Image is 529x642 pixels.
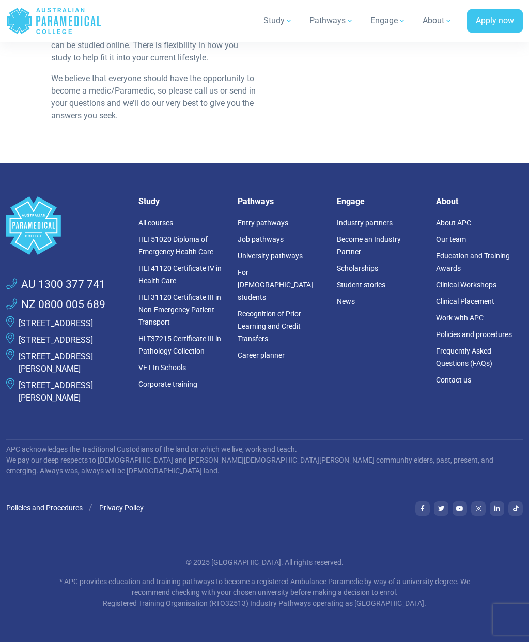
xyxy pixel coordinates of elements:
[238,219,288,227] a: Entry pathways
[436,219,471,227] a: About APC
[303,6,360,35] a: Pathways
[416,6,459,35] a: About
[436,235,466,243] a: Our team
[238,252,303,260] a: University pathways
[6,196,126,255] a: Space
[436,196,523,206] h5: About
[45,557,484,568] p: © 2025 [GEOGRAPHIC_DATA]. All rights reserved.
[138,264,222,285] a: HLT41120 Certificate IV in Health Care
[337,196,424,206] h5: Engage
[138,235,213,256] a: HLT51020 Diploma of Emergency Health Care
[337,281,385,289] a: Student stories
[138,363,186,372] a: VET In Schools
[51,27,258,64] p: Our pre-hospital emergency health care training courses can be studied online. There is flexibili...
[436,347,492,368] a: Frequently Asked Questions (FAQs)
[138,293,221,326] a: HLT31120 Certificate III in Non-Emergency Patient Transport
[436,252,510,272] a: Education and Training Awards
[138,380,197,388] a: Corporate training
[436,330,512,339] a: Policies and procedures
[138,196,225,206] h5: Study
[337,264,378,272] a: Scholarships
[238,268,313,301] a: For [DEMOGRAPHIC_DATA] students
[257,6,299,35] a: Study
[138,334,221,355] a: HLT37215 Certificate III in Pathology Collection
[99,503,144,512] a: Privacy Policy
[436,281,496,289] a: Clinical Workshops
[337,297,355,305] a: News
[238,235,284,243] a: Job pathways
[138,219,173,227] a: All courses
[51,72,258,122] p: We believe that everyone should have the opportunity to become a medic/Paramedic, so please call ...
[238,351,285,359] a: Career planner
[6,4,102,38] a: Australian Paramedical College
[467,9,523,33] a: Apply now
[19,335,93,345] a: [STREET_ADDRESS]
[436,376,471,384] a: Contact us
[19,318,93,328] a: [STREET_ADDRESS]
[364,6,412,35] a: Engage
[6,444,523,477] p: APC acknowledges the Traditional Custodians of the land on which we live, work and teach. We pay ...
[45,576,484,609] p: * APC provides education and training pathways to become a registered Ambulance Paramedic by way ...
[436,297,494,305] a: Clinical Placement
[6,297,105,313] a: NZ 0800 005 689
[19,351,93,374] a: [STREET_ADDRESS][PERSON_NAME]
[238,196,324,206] h5: Pathways
[6,503,83,512] a: Policies and Procedures
[19,380,93,403] a: [STREET_ADDRESS][PERSON_NAME]
[337,235,401,256] a: Become an Industry Partner
[337,219,393,227] a: Industry partners
[436,314,484,322] a: Work with APC
[6,277,105,293] a: AU 1300 377 741
[238,310,301,343] a: Recognition of Prior Learning and Credit Transfers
